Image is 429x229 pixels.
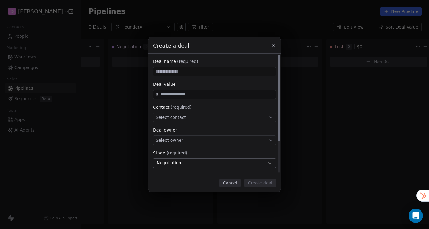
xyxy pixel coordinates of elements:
span: Contact [153,104,169,110]
span: (required) [171,104,192,110]
span: Stage [153,150,165,156]
span: Create a deal [153,42,189,50]
span: Select contact [156,114,186,120]
span: Select owner [156,137,183,143]
span: Deal name [153,58,176,64]
span: (required) [177,58,198,64]
div: Deal value [153,81,276,87]
div: Expected close date [153,173,276,179]
span: $ [156,91,158,97]
span: (required) [166,150,187,156]
button: Cancel [219,179,241,187]
button: Create deal [244,179,276,187]
div: Deal owner [153,127,276,133]
span: Negotiation [157,160,181,166]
